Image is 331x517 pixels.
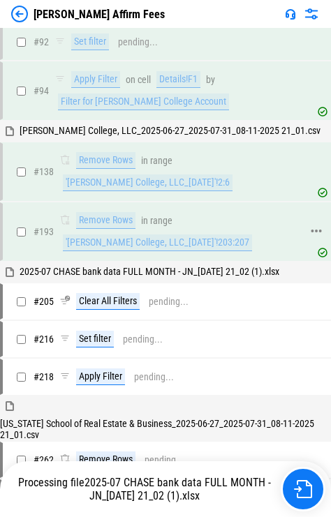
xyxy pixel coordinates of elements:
div: pending... [123,334,163,345]
div: Filter for [PERSON_NAME] College Account [58,93,229,110]
div: by [206,75,215,85]
span: [PERSON_NAME] College, LLC_2025-06-27_2025-07-31_08-11-2025 21_01.csv [20,125,321,136]
span: # 193 [34,226,54,237]
div: Remove Rows [76,212,135,229]
div: Apply Filter [71,71,120,88]
div: pending... [118,37,158,47]
span: # 218 [34,371,54,382]
div: '[PERSON_NAME] College, LLC_[DATE]'!203:207 [63,234,252,251]
div: Processing file [8,476,281,502]
span: # 262 [34,454,54,465]
div: pending... [145,455,184,465]
div: Remove Rows [76,451,135,468]
div: Set filter [71,33,109,50]
span: # 92 [34,36,49,47]
div: range [150,156,172,166]
img: Back [11,6,28,22]
div: range [150,216,172,226]
div: '[PERSON_NAME] College, LLC_[DATE]'!2:6 [63,174,233,191]
div: on cell [126,75,151,85]
div: Clear All Filters [76,293,140,310]
div: pending... [134,372,174,382]
div: pending... [149,297,189,307]
div: in [141,216,148,226]
span: 2025-07 CHASE bank data FULL MONTH - JN_[DATE] 21_02 (1).xlsx [20,266,279,277]
div: Remove Rows [76,152,135,169]
span: # 94 [34,85,49,96]
img: Settings menu [303,6,320,22]
div: in [141,156,148,166]
div: Details!F1 [156,71,200,88]
span: # 216 [34,334,54,345]
span: # 205 [34,296,54,307]
div: Apply Filter [76,368,125,385]
img: Go to file [294,480,312,498]
div: Set filter [76,331,114,347]
img: Support [285,8,296,20]
span: 2025-07 CHASE bank data FULL MONTH - JN_[DATE] 21_02 (1).xlsx [84,476,271,502]
div: [PERSON_NAME] Affirm Fees [34,8,165,21]
span: # 138 [34,166,54,177]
